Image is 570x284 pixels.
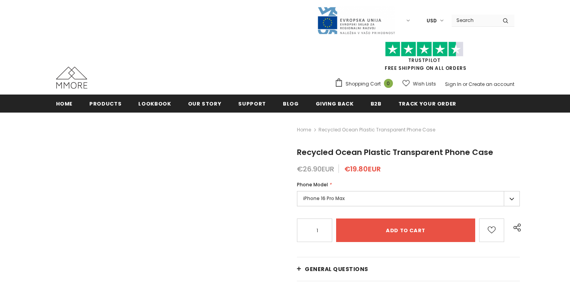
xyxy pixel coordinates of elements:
span: €26.90EUR [297,164,334,174]
span: Our Story [188,100,222,107]
span: Recycled Ocean Plastic Transparent Phone Case [318,125,435,135]
a: Blog [283,95,299,112]
a: Lookbook [138,95,171,112]
span: Blog [283,100,299,107]
span: Giving back [316,100,354,107]
span: €19.80EUR [344,164,381,174]
label: iPhone 16 Pro Max [297,191,520,206]
input: Add to cart [336,218,475,242]
a: Products [89,95,121,112]
span: 0 [384,79,393,88]
span: support [238,100,266,107]
a: Create an account [469,81,514,87]
span: Track your order [398,100,456,107]
span: FREE SHIPPING ON ALL ORDERS [335,45,514,71]
span: Products [89,100,121,107]
img: Trust Pilot Stars [385,42,463,57]
a: Home [56,95,73,112]
a: Shopping Cart 0 [335,78,397,90]
input: Search Site [452,15,497,26]
span: USD [427,17,437,25]
a: Sign In [445,81,461,87]
span: Lookbook [138,100,171,107]
a: support [238,95,266,112]
a: Trustpilot [408,57,441,64]
a: General Questions [297,257,520,281]
a: B2B [371,95,382,112]
span: Shopping Cart [346,80,381,88]
a: Javni Razpis [317,17,395,24]
img: MMORE Cases [56,67,87,89]
span: Recycled Ocean Plastic Transparent Phone Case [297,147,493,158]
a: Giving back [316,95,354,112]
span: or [463,81,467,87]
span: General Questions [305,265,368,273]
img: Javni Razpis [317,6,395,35]
span: Wish Lists [413,80,436,88]
a: Home [297,125,311,135]
a: Wish Lists [402,77,436,91]
span: Phone Model [297,181,328,188]
span: Home [56,100,73,107]
span: B2B [371,100,382,107]
a: Our Story [188,95,222,112]
a: Track your order [398,95,456,112]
